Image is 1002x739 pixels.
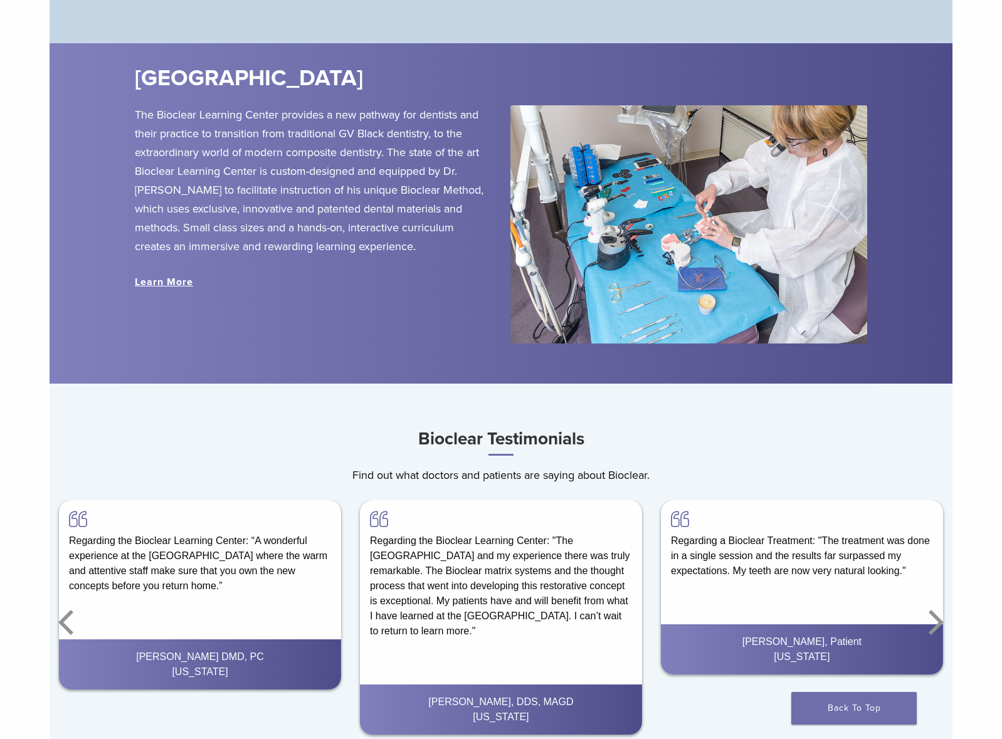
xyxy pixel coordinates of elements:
[661,500,943,589] div: Regarding a Bioclear Treatment: "The treatment was done in a single session and the results far s...
[69,664,331,679] div: [US_STATE]
[56,585,81,660] button: Previous
[50,466,952,485] p: Find out what doctors and patients are saying about Bioclear.
[671,649,933,664] div: [US_STATE]
[50,424,952,456] h3: Bioclear Testimonials
[135,105,492,256] p: The Bioclear Learning Center provides a new pathway for dentists and their practice to transition...
[370,710,632,725] div: [US_STATE]
[360,500,642,649] div: Regarding the Bioclear Learning Center: "The [GEOGRAPHIC_DATA] and my experience there was truly ...
[921,585,946,660] button: Next
[69,649,331,664] div: [PERSON_NAME] DMD, PC
[370,694,632,710] div: [PERSON_NAME], DDS, MAGD
[135,276,193,288] a: Learn More
[791,692,917,725] a: Back To Top
[671,634,933,649] div: [PERSON_NAME], Patient
[59,500,341,604] div: Regarding the Bioclear Learning Center: “A wonderful experience at the [GEOGRAPHIC_DATA] where th...
[135,63,576,93] h2: [GEOGRAPHIC_DATA]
